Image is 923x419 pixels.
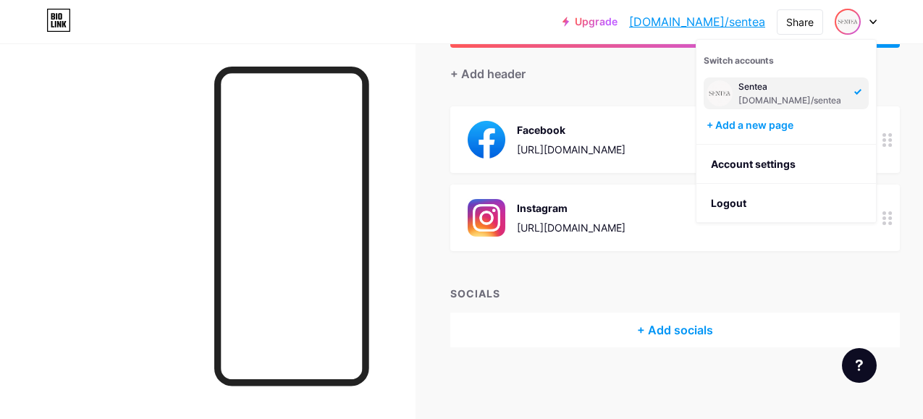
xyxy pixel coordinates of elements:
[468,121,505,158] img: Facebook
[629,13,765,30] a: [DOMAIN_NAME]/sentea
[562,16,618,27] a: Upgrade
[704,55,774,66] span: Switch accounts
[738,81,846,93] div: Sentea
[517,142,625,157] div: [URL][DOMAIN_NAME]
[707,80,733,106] img: sentea
[517,122,625,137] div: Facebook
[517,220,625,235] div: [URL][DOMAIN_NAME]
[786,14,814,30] div: Share
[836,10,859,33] img: sentea
[450,313,900,347] div: + Add socials
[450,65,526,82] div: + Add header
[468,199,505,237] img: Instagram
[450,286,900,301] div: SOCIALS
[696,145,876,184] a: Account settings
[738,95,846,106] div: [DOMAIN_NAME]/sentea
[696,184,876,223] li: Logout
[707,118,869,132] div: + Add a new page
[517,200,625,216] div: Instagram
